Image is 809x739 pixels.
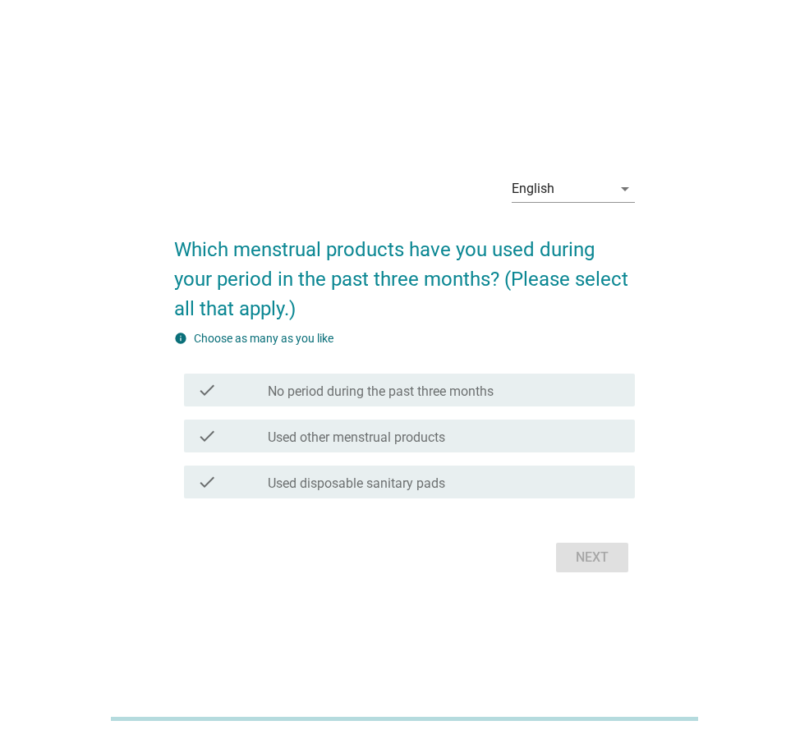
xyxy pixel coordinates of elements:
[615,179,635,199] i: arrow_drop_down
[512,181,554,196] div: English
[268,429,445,446] label: Used other menstrual products
[197,472,217,492] i: check
[174,332,187,345] i: info
[268,383,494,400] label: No period during the past three months
[174,218,635,324] h2: Which menstrual products have you used during your period in the past three months? (Please selec...
[197,426,217,446] i: check
[197,380,217,400] i: check
[194,332,333,345] label: Choose as many as you like
[268,475,445,492] label: Used disposable sanitary pads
